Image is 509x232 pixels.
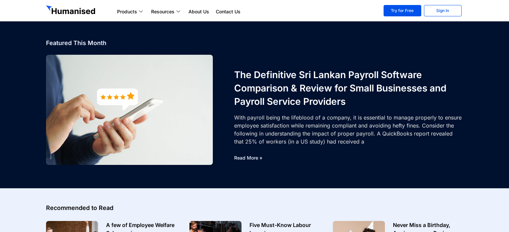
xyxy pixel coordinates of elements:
a: Products [114,8,148,16]
a: Sri Lankan Payroll Software Comparison & Review [46,55,213,165]
a: Try for Free [384,5,421,16]
a: Sign In [424,5,462,16]
h4: Featured This Month [46,40,463,46]
img: GetHumanised Logo [46,5,97,16]
h4: Recommended to Read [46,205,463,211]
a: The Definitive Sri Lankan Payroll Software Comparison & Review for Small Businesses and Payroll S... [234,69,446,107]
a: Read More » [234,155,263,161]
a: Contact Us [212,8,244,16]
a: About Us [185,8,212,16]
div: With payroll being the lifeblood of a company, it is essential to manage properly to ensure emplo... [234,113,463,146]
a: Resources [148,8,185,16]
img: Sri Lankan Payroll Software Comparison & Review [17,54,240,165]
